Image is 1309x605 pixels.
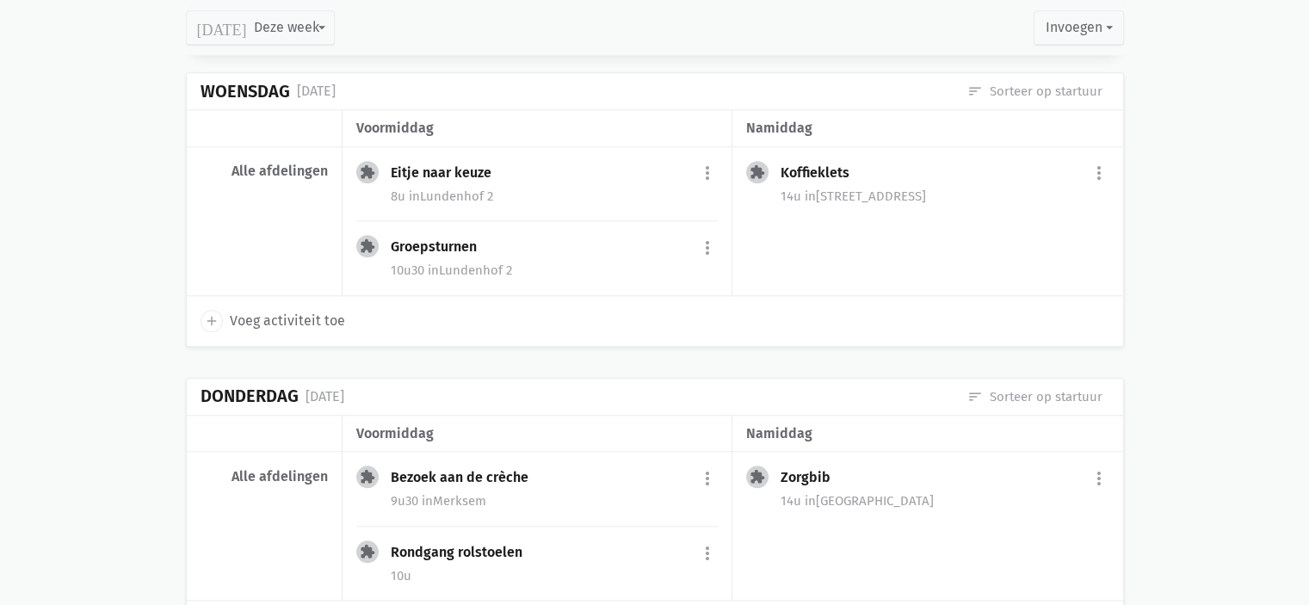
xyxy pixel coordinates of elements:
[391,544,536,561] div: Rondgang rolstoelen
[230,310,345,332] span: Voeg activiteit toe
[297,80,336,102] div: [DATE]
[781,493,801,509] span: 14u
[750,469,765,485] i: extension
[967,389,983,404] i: sort
[360,238,375,254] i: extension
[356,423,718,445] div: voormiddag
[409,188,493,204] span: Lundenhof 2
[356,117,718,139] div: voormiddag
[391,568,411,583] span: 10u
[805,188,816,204] span: in
[781,188,801,204] span: 14u
[201,82,290,102] div: Woensdag
[391,262,424,278] span: 10u30
[805,188,926,204] span: [STREET_ADDRESS]
[805,493,934,509] span: [GEOGRAPHIC_DATA]
[750,164,765,180] i: extension
[186,10,335,45] button: Deze week
[967,387,1102,406] a: Sorteer op startuur
[746,117,1108,139] div: namiddag
[967,82,1102,101] a: Sorteer op startuur
[204,313,219,329] i: add
[201,386,299,406] div: Donderdag
[781,469,844,486] div: Zorgbib
[391,164,505,182] div: Eitje naar keuze
[391,238,491,256] div: Groepsturnen
[306,386,344,408] div: [DATE]
[409,188,420,204] span: in
[197,20,247,35] i: [DATE]
[805,493,816,509] span: in
[746,423,1108,445] div: namiddag
[201,163,328,180] div: Alle afdelingen
[781,164,863,182] div: Koffieklets
[391,188,405,204] span: 8u
[360,469,375,485] i: extension
[1034,10,1123,45] button: Invoegen
[391,469,542,486] div: Bezoek aan de crèche
[201,468,328,485] div: Alle afdelingen
[201,310,345,332] a: add Voeg activiteit toe
[391,493,418,509] span: 9u30
[428,262,439,278] span: in
[360,544,375,559] i: extension
[422,493,433,509] span: in
[360,164,375,180] i: extension
[428,262,512,278] span: Lundenhof 2
[422,493,486,509] span: Merksem
[967,83,983,99] i: sort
